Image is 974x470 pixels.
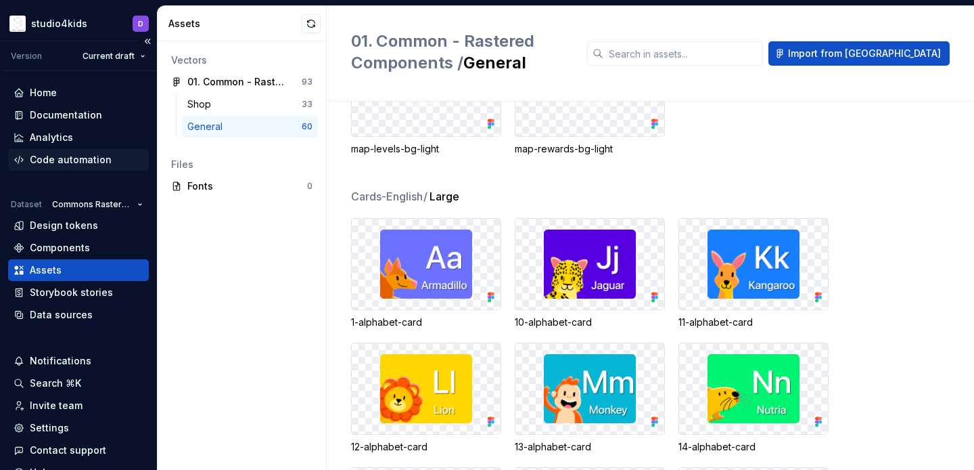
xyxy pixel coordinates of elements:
div: General [187,120,228,133]
div: studio4kids [31,17,87,30]
div: 14-alphabet-card [678,440,829,454]
button: Commons Rastered [46,195,149,214]
div: 33 [302,99,312,110]
input: Search in assets... [603,41,763,66]
a: Home [8,82,149,104]
div: Dataset [11,199,42,210]
div: 60 [302,121,312,132]
div: Vectors [171,54,312,67]
div: Version [11,51,42,62]
div: Files [171,158,312,171]
button: Current draft [76,47,152,66]
div: Data sources [30,308,93,322]
a: Invite team [8,395,149,416]
div: Documentation [30,108,102,122]
a: Analytics [8,127,149,148]
button: Import from [GEOGRAPHIC_DATA] [768,41,950,66]
div: Shop [187,98,216,111]
button: Collapse sidebar [138,32,157,51]
a: Fonts0 [166,175,318,197]
button: Search ⌘K [8,372,149,394]
div: Assets [168,17,302,30]
a: Code automation [8,149,149,171]
div: Fonts [187,179,307,193]
button: Notifications [8,350,149,372]
button: studio4kidsD [3,9,154,38]
div: Notifications [30,354,91,368]
a: General60 [182,116,318,137]
div: Contact support [30,444,106,457]
div: Design tokens [30,219,98,232]
div: Storybook stories [30,286,113,299]
div: Search ⌘K [30,377,81,390]
div: 93 [302,77,312,87]
a: 01. Common - Rastered Components93 [166,71,318,93]
a: Data sources [8,304,149,326]
span: Current draft [83,51,135,62]
span: 01. Common - Rastered Components / [351,31,534,72]
div: Analytics [30,131,73,144]
a: Design tokens [8,215,149,236]
span: Cards-English [351,188,428,205]
div: Home [30,86,57,100]
span: / [423,190,427,203]
div: map-rewards-bg-light [515,142,665,156]
div: Invite team [30,399,83,412]
div: 01. Common - Rastered Components [187,75,288,89]
div: D [138,18,143,29]
a: Components [8,237,149,259]
div: 13-alphabet-card [515,440,665,454]
div: map-levels-bg-light [351,142,501,156]
div: 12-alphabet-card [351,440,501,454]
div: 10-alphabet-card [515,316,665,329]
a: Storybook stories [8,282,149,303]
div: Components [30,241,90,255]
span: Import from [GEOGRAPHIC_DATA] [788,47,941,60]
a: Settings [8,417,149,439]
img: f1dd3a2a-5342-4756-bcfa-e9eec4c7fc0d.png [9,16,26,32]
div: 0 [307,181,312,192]
span: Commons Rastered [52,199,132,210]
div: Assets [30,263,62,277]
a: Shop33 [182,93,318,115]
div: Code automation [30,153,112,167]
div: Settings [30,421,69,435]
a: Documentation [8,104,149,126]
h2: General [351,30,571,74]
button: Contact support [8,440,149,461]
span: Large [430,188,459,205]
div: 1-alphabet-card [351,316,501,329]
div: 11-alphabet-card [678,316,829,329]
a: Assets [8,259,149,281]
